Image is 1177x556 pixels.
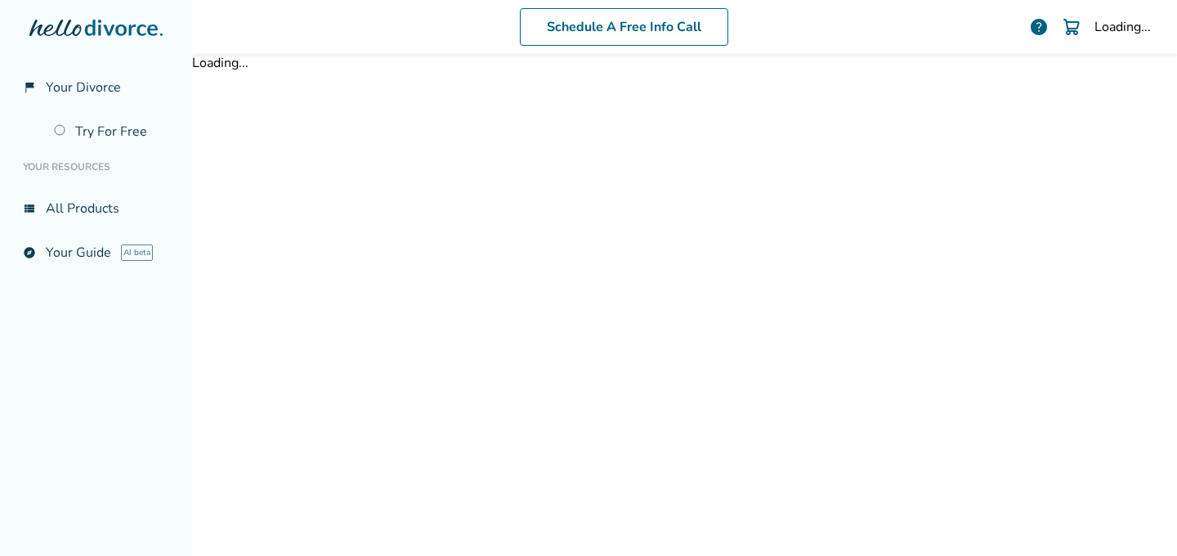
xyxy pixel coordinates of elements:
a: view_listAll Products [13,190,179,227]
a: exploreYour GuideAI beta [13,234,179,271]
a: flag_2Your Divorce [13,69,179,106]
img: Cart [1062,17,1081,37]
span: explore [23,246,36,259]
span: flag_2 [23,81,36,94]
a: help [1029,17,1049,37]
a: Schedule A Free Info Call [520,8,728,46]
div: Loading... [1094,18,1151,36]
a: Try For Free [44,113,179,150]
span: view_list [23,202,36,215]
span: AI beta [121,244,153,261]
div: Loading... [192,54,1177,72]
li: Your Resources [13,150,179,183]
span: Your Divorce [46,78,121,96]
